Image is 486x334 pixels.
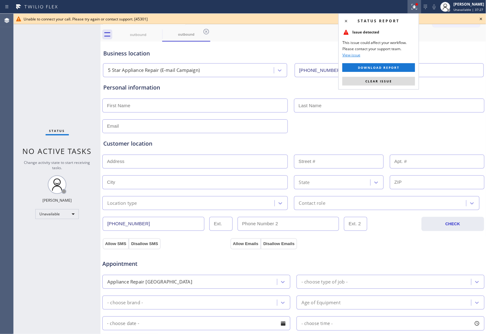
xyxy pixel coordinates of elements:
[107,200,137,207] div: Location type
[163,32,210,37] div: outbound
[107,278,192,285] div: Appliance Repair [GEOGRAPHIC_DATA]
[103,217,204,231] input: Phone Number
[209,217,233,231] input: Ext.
[102,99,288,112] input: First Name
[295,63,484,77] input: Phone Number
[301,278,348,285] div: - choose type of job -
[230,238,261,249] button: Allow Emails
[294,155,384,169] input: Street #
[453,2,484,7] div: [PERSON_NAME]
[42,198,72,203] div: [PERSON_NAME]
[102,175,288,189] input: City
[108,67,200,74] div: 5 Star Appliance Repair (E-mail Campaign)
[301,320,333,326] span: - choose time -
[238,217,339,231] input: Phone Number 2
[103,49,484,58] div: Business location
[390,175,484,189] input: ZIP
[102,119,288,133] input: Email
[390,155,484,169] input: Apt. #
[299,179,310,186] div: State
[453,7,483,12] span: Unavailable | 37:27
[261,238,297,249] button: Disallow Emails
[107,299,143,306] div: - choose brand -
[103,83,484,92] div: Personal information
[23,146,92,156] span: No active tasks
[115,32,162,37] div: outbound
[103,238,129,249] button: Allow SMS
[421,217,484,231] button: CHECK
[301,299,341,306] div: Age of Equipment
[430,2,439,11] button: Mute
[49,129,65,133] span: Status
[299,200,325,207] div: Contact role
[102,260,229,268] span: Appointment
[294,99,484,112] input: Last Name
[24,16,148,22] span: Unable to connect your call. Please try again or contact support. [45301]
[102,155,288,169] input: Address
[24,160,90,170] span: Change activity state to start receiving tasks.
[129,238,161,249] button: Disallow SMS
[344,217,367,231] input: Ext. 2
[103,139,484,148] div: Customer location
[35,209,79,219] div: Unavailable
[102,316,290,330] input: - choose date -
